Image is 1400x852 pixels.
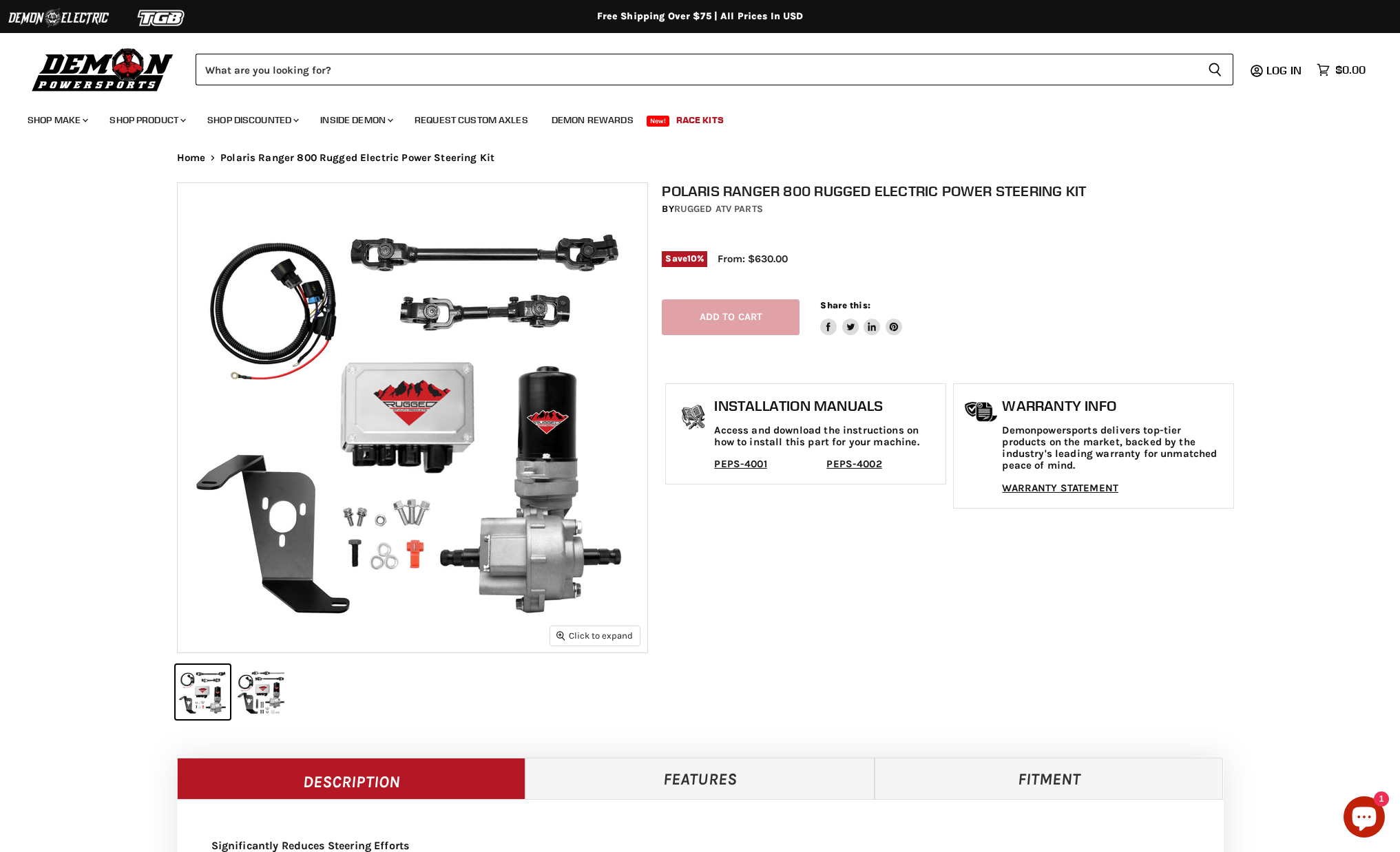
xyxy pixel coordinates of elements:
[196,54,1197,85] input: Search
[820,299,902,336] aside: Share this:
[1339,796,1389,841] inbox-online-store-chat: Shopify online store chat
[7,5,110,31] img: Demon Electric Logo 2
[177,152,206,164] a: Home
[1002,398,1226,414] h1: Warranty Info
[714,398,939,414] h1: Installation Manuals
[674,203,763,215] a: Rugged ATV Parts
[234,665,289,719] button: IMAGE thumbnail
[541,106,644,134] a: Demon Rewards
[525,758,875,799] a: Features
[197,106,307,134] a: Shop Discounted
[17,106,96,134] a: Shop Make
[196,54,1233,85] form: Product
[964,401,999,423] img: warranty-icon.png
[714,425,939,449] p: Access and download the instructions on how to install this part for your machine.
[310,106,401,134] a: Inside Demon
[1260,64,1310,76] a: Log in
[149,152,1251,164] nav: Breadcrumbs
[17,100,1362,134] ul: Main menu
[875,758,1224,799] a: Fitment
[1335,63,1366,76] span: $0.00
[1002,425,1226,472] p: Demonpowersports delivers top-tier products on the market, backed by the industry's leading warra...
[662,202,1237,217] div: by
[220,152,494,164] span: Polaris Ranger 800 Rugged Electric Power Steering Kit
[550,626,640,645] button: Click to expand
[404,106,539,134] a: Request Custom Axles
[1310,60,1372,80] a: $0.00
[149,10,1251,23] div: Free Shipping Over $75 | All Prices In USD
[662,182,1237,200] h1: Polaris Ranger 800 Rugged Electric Power Steering Kit
[110,5,213,31] img: TGB Logo 2
[1266,63,1302,77] span: Log in
[176,665,230,719] button: IMAGE thumbnail
[28,45,178,94] img: Demon Powersports
[820,300,870,310] span: Share this:
[1002,482,1118,494] a: WARRANTY STATEMENT
[177,758,526,799] a: Description
[826,458,881,470] a: PEPS-4002
[687,253,697,264] span: 10
[1197,54,1233,85] button: Search
[178,183,647,652] img: IMAGE
[99,106,194,134] a: Shop Product
[556,630,633,641] span: Click to expand
[718,253,788,265] span: From: $630.00
[647,116,670,127] span: New!
[662,251,707,266] span: Save %
[676,401,711,436] img: install_manual-icon.png
[714,458,766,470] a: PEPS-4001
[666,106,734,134] a: Race Kits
